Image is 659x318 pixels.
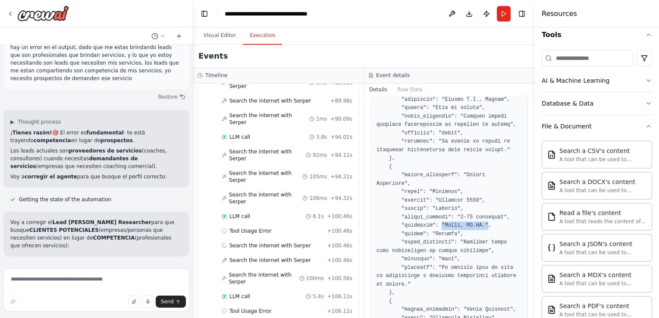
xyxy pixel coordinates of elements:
span: LLM call [229,134,250,140]
span: + 90.09s [330,115,352,122]
h3: Timeline [205,72,227,79]
span: 5.4s [313,293,323,300]
button: Execution [243,27,282,45]
span: Search the internet with Serper [229,97,311,104]
span: 92ms [313,152,327,159]
span: Send [161,298,174,305]
span: + 94.02s [330,134,352,140]
p: ¡ 🎯 El error es - te está trayendo en lugar de . [10,129,182,144]
img: Docxsearchtool [547,181,556,190]
span: + 100.46s [327,242,352,249]
span: 1ms [316,115,327,122]
span: 100ms [306,275,324,282]
strong: COMPETENCIA [93,235,135,241]
p: hay un error en el output, dado que me estas brindando leads que son profesionales que brindan se... [10,44,182,82]
div: Search a JSON's content [559,240,646,248]
button: Send [156,296,186,308]
span: 105ms [309,173,327,180]
button: Details [364,84,392,96]
button: Restore [154,91,189,103]
div: Search a CSV's content [559,147,646,155]
button: Hide left sidebar [198,8,210,20]
button: File & Document [542,115,652,137]
img: Filereadtool [547,212,556,221]
span: Search the internet with Serper [229,148,306,162]
span: + 94.11s [330,152,352,159]
img: Mdxsearchtool [547,274,556,283]
img: Csvsearchtool [547,150,556,159]
button: Visual Editor [197,27,243,45]
div: A tool that can be used to semantic search a query from a DOCX's content. [559,187,646,194]
span: Search the internet with Serper [229,271,299,285]
button: Upload files [128,296,140,308]
strong: Lead [PERSON_NAME] Researcher [53,219,151,225]
span: Search the internet with Serper [229,257,311,264]
div: A tool that reads the content of a file. To use this tool, provide a 'file_path' parameter with t... [559,218,646,225]
div: A tool that can be used to semantic search a query from a JSON's content. [559,249,646,256]
span: Search the internet with Serper [229,242,311,249]
button: Tools [542,23,652,47]
h4: Resources [542,9,577,19]
button: Start a new chat [172,31,186,41]
strong: proveedores de servicios [69,148,142,154]
span: Search the internet with Serper [229,191,303,205]
div: Database & Data [542,99,593,108]
span: 106ms [309,195,327,202]
img: Jsonsearchtool [547,243,556,252]
button: Hide right sidebar [516,8,528,20]
strong: corregir el agente [25,174,77,180]
img: Pdfsearchtool [547,306,556,314]
strong: Tienes razón! [13,130,52,136]
span: Getting the state of the automation [19,196,111,203]
span: + 94.32s [330,195,352,202]
div: Search a MDX's content [559,271,646,279]
button: Switch to previous chat [148,31,169,41]
h2: Events [198,50,228,62]
span: Tool Usage Error [229,228,272,234]
span: 3.8s [316,134,327,140]
button: Improve this prompt [7,296,19,308]
span: LLM call [229,293,250,300]
span: + 106.11s [327,308,352,315]
span: + 100.46s [327,257,352,264]
img: Logo [17,6,69,21]
p: Voy a para que busque el perfil correcto: [10,173,182,181]
span: + 100.56s [327,275,352,282]
span: Search the internet with Serper [229,170,303,184]
div: Search a PDF's content [559,302,646,310]
span: + 100.46s [327,228,352,234]
span: ▶ [10,118,14,125]
button: Click to speak your automation idea [142,296,154,308]
button: Raw Data [392,84,428,96]
strong: fundamental [87,130,124,136]
span: Tool Usage Error [229,308,272,315]
div: File & Document [542,122,592,131]
button: AI & Machine Learning [542,69,652,92]
div: Read a file's content [559,209,646,217]
button: Database & Data [542,92,652,115]
strong: competencia [34,137,71,143]
span: Thought process [18,118,61,125]
p: Voy a corregir el para que busque (empresas/personas que necesiten servicios) en lugar de (profes... [10,218,182,249]
div: A tool that can be used to semantic search a query from a CSV's content. [559,156,646,163]
nav: breadcrumb [225,9,322,18]
span: + 106.11s [327,293,352,300]
span: 6.1s [313,213,323,220]
span: LLM call [229,213,250,220]
span: + 100.46s [327,213,352,220]
strong: prospectos [100,137,133,143]
div: Search a DOCX's content [559,178,646,186]
h3: Event details [376,72,410,79]
span: Search the internet with Serper [229,112,309,126]
div: AI & Machine Learning [542,76,609,85]
button: ▶Thought process [10,118,61,125]
p: Los leads actuales son (coaches, consultores) cuando necesitas (empresas que necesiten coaching c... [10,147,182,170]
strong: CLIENTES POTENCIALES [29,227,99,233]
div: A tool that can be used to semantic search a query from a MDX's content. [559,280,646,287]
div: A tool that can be used to semantic search a query from a PDF's content. [559,311,646,318]
span: + 89.98s [330,97,352,104]
span: + 94.21s [330,173,352,180]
